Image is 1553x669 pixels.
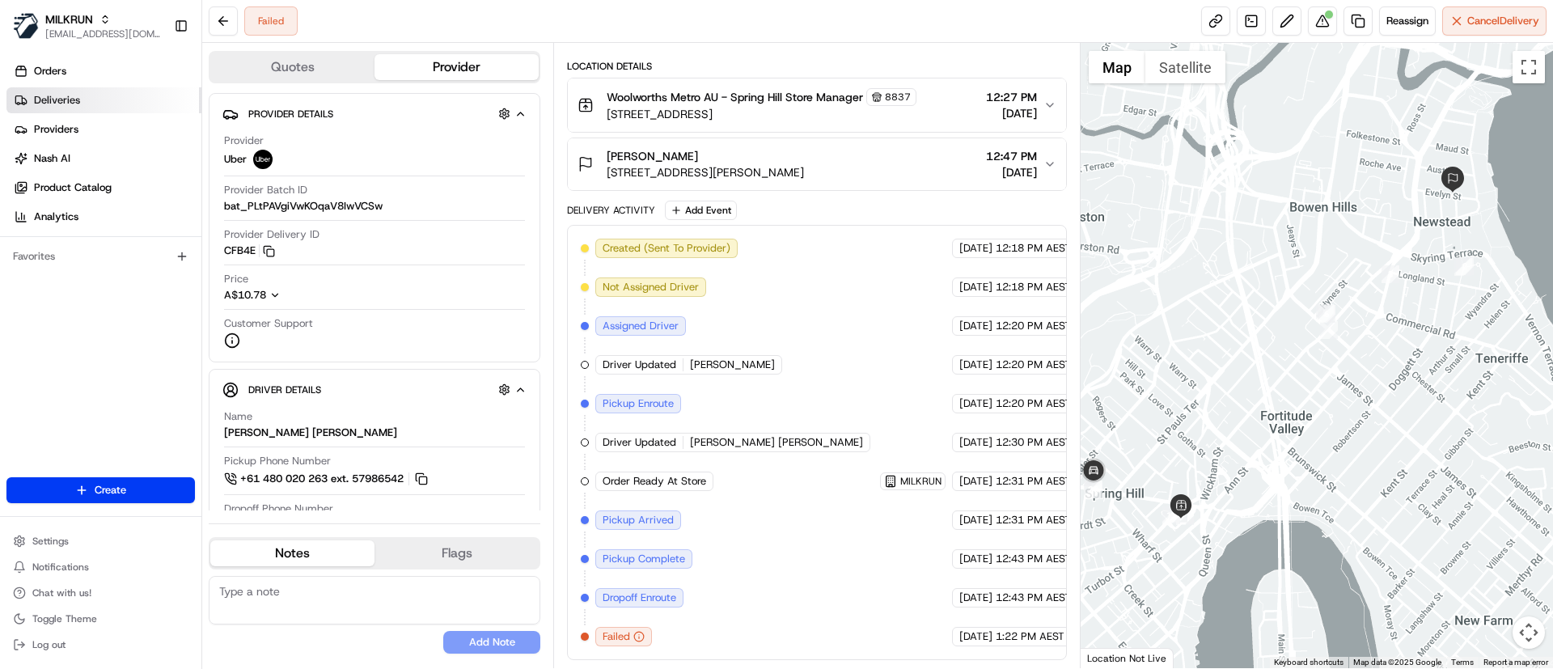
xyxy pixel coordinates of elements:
span: Orders [34,64,66,78]
a: Deliveries [6,87,201,113]
span: MILKRUN [900,475,942,488]
span: Reassign [1386,14,1428,28]
button: Chat with us! [6,582,195,604]
span: [DATE] [959,474,992,489]
span: 12:30 PM AEST [996,435,1071,450]
a: Open this area in Google Maps (opens a new window) [1085,647,1138,668]
span: [DATE] [959,241,992,256]
img: MILKRUN [13,13,39,39]
button: Woolworths Metro AU - Spring Hill Store Manager8837[STREET_ADDRESS]12:27 PM[DATE] [568,78,1065,132]
span: Chat with us! [32,586,91,599]
span: [STREET_ADDRESS][PERSON_NAME] [607,164,804,180]
span: Product Catalog [34,180,112,195]
div: [PERSON_NAME] [PERSON_NAME] [224,426,397,440]
a: Report a map error [1483,658,1548,667]
div: 7 [1176,507,1194,525]
button: Notifications [6,556,195,578]
button: Show satellite imagery [1145,51,1225,83]
span: [STREET_ADDRESS] [607,106,916,122]
span: 12:27 PM [986,89,1037,105]
div: 4 [1320,321,1338,339]
button: [PERSON_NAME][STREET_ADDRESS][PERSON_NAME]12:47 PM[DATE] [568,138,1065,190]
span: 8837 [885,91,911,104]
span: MILKRUN [45,11,93,28]
button: CFB4E [224,243,275,258]
div: Delivery Activity [567,204,655,217]
span: Dropoff Phone Number [224,502,333,516]
span: Created (Sent To Provider) [603,241,730,256]
span: Assigned Driver [603,319,679,333]
div: 20 [1085,481,1102,498]
a: +61 480 020 263 ext. 57986542 [224,470,430,488]
span: [DATE] [959,513,992,527]
span: 12:20 PM AEST [996,396,1071,411]
span: [PERSON_NAME] [690,358,775,372]
span: Provider Details [248,108,333,121]
span: [DATE] [959,396,992,411]
span: Failed [603,629,630,644]
span: [DATE] [959,591,992,605]
span: Driver Updated [603,435,676,450]
button: Provider [374,54,539,80]
span: Toggle Theme [32,612,97,625]
span: Map data ©2025 Google [1353,658,1441,667]
span: Provider Delivery ID [224,227,319,242]
button: Quotes [210,54,374,80]
span: Not Assigned Driver [603,280,699,294]
img: uber-new-logo.jpeg [253,150,273,169]
a: Product Catalog [6,175,201,201]
img: Google [1085,647,1138,668]
span: Nash AI [34,151,70,166]
button: Notes [210,540,374,566]
button: Map camera controls [1513,616,1545,649]
span: Pickup Phone Number [224,454,331,468]
span: 12:31 PM AEST [996,474,1071,489]
button: Driver Details [222,376,527,403]
span: Create [95,483,126,498]
span: Provider Batch ID [224,183,307,197]
span: +61 480 020 263 ext. 57986542 [240,472,404,486]
span: Name [224,409,252,424]
span: [DATE] [959,552,992,566]
span: [PERSON_NAME] [PERSON_NAME] [690,435,863,450]
button: Provider Details [222,100,527,127]
span: Settings [32,535,69,548]
span: [DATE] [959,629,992,644]
span: [DATE] [959,280,992,294]
div: Location Not Live [1081,648,1174,668]
span: Price [224,272,248,286]
div: 12 [1170,505,1187,523]
button: Add Event [665,201,737,220]
span: 12:43 PM AEST [996,552,1071,566]
button: Show street map [1089,51,1145,83]
button: Settings [6,530,195,553]
span: [PERSON_NAME] [607,148,698,164]
button: CancelDelivery [1442,6,1547,36]
button: Reassign [1379,6,1436,36]
button: Keyboard shortcuts [1274,657,1344,668]
div: Favorites [6,243,195,269]
span: Cancel Delivery [1467,14,1539,28]
span: [DATE] [986,164,1037,180]
a: Nash AI [6,146,201,171]
button: [EMAIL_ADDRESS][DOMAIN_NAME] [45,28,161,40]
a: Analytics [6,204,201,230]
span: Providers [34,122,78,137]
div: 10 [1176,506,1194,524]
span: Pickup Complete [603,552,685,566]
button: MILKRUNMILKRUN[EMAIL_ADDRESS][DOMAIN_NAME] [6,6,167,45]
span: [DATE] [959,358,992,372]
div: 2 [1456,257,1474,275]
span: Provider [224,133,264,148]
span: Pickup Arrived [603,513,674,527]
a: Providers [6,116,201,142]
div: 1 [1454,258,1472,276]
span: [DATE] [986,105,1037,121]
span: 12:20 PM AEST [996,319,1071,333]
div: 3 [1382,265,1399,283]
button: Create [6,477,195,503]
span: 12:31 PM AEST [996,513,1071,527]
span: 12:18 PM AEST [996,241,1071,256]
button: A$10.78 [224,288,366,303]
